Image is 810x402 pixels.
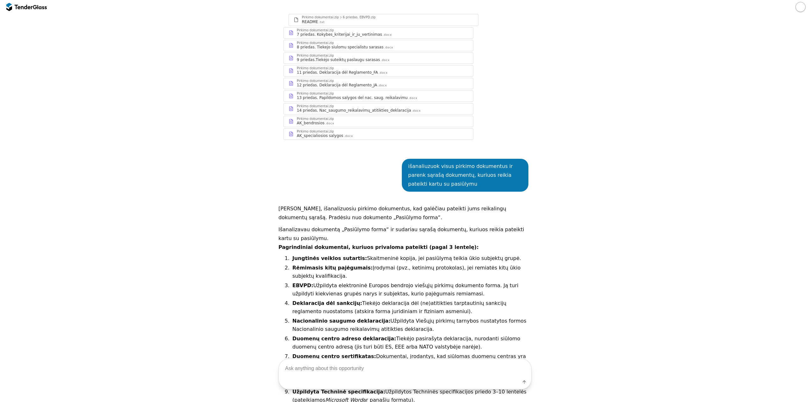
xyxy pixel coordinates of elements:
[297,105,334,108] div: Pirkimo dokumentai.zip
[325,121,334,126] div: .docx
[291,264,532,280] li: Įrodymai (pvz., ketinimų protokolas), jei remiatės kitų ūkio subjektų kvalifikacija.
[297,95,408,100] div: 13 priedas. Papildomos salygos del nac. saug. reikalavimu
[297,83,377,88] div: 12 priedas. Deklaracija dėl Reglamento_JA
[297,29,334,32] div: Pirkimo dokumentai.zip
[319,20,325,24] div: .txt
[278,244,479,250] strong: Pagrindiniai dokumentai, kuriuos privaloma pateikti (pagal 3 lentelę):
[297,67,334,70] div: Pirkimo dokumentai.zip
[297,117,334,121] div: Pirkimo dokumentai.zip
[297,41,334,45] div: Pirkimo dokumentai.zip
[278,225,532,243] p: Išanalizavau dokumentą „Pasiūlymo forma“ ir sudariau sąrašą dokumentų, kuriuos reikia pateikti ka...
[291,317,532,333] li: Užpildyta Viešųjų pirkimų tarnybos nustatytos formos Nacionalinio saugumo reikalavimų atitikties ...
[283,116,473,127] a: Pirkimo dokumentai.zipAK_bendrosios.docx
[297,92,334,95] div: Pirkimo dokumentai.zip
[297,130,334,133] div: Pirkimo dokumentai.zip
[408,162,522,189] div: išanaliuzuok visus pirkimo dokumentus ir parenk sąrašą dokumentų, kuriuos reikia pateikti kartu s...
[283,103,473,114] a: Pirkimo dokumentai.zip14 priedas. Nac_saugumo_reikalavimų_atitikties_deklaracija.docx
[302,16,339,19] div: Pirkimo dokumentai.zip
[291,281,532,298] li: Užpildyta elektroninė Europos bendrojo viešųjų pirkimų dokumento forma. Ją turi užpildyti kiekvie...
[283,65,473,77] a: Pirkimo dokumentai.zip11 priedas. Deklaracija dėl Reglamento_FA.docx
[283,78,473,89] a: Pirkimo dokumentai.zip12 priedas. Deklaracija dėl Reglamento_JA.docx
[292,265,373,271] strong: Rėmimasis kitų pajėgumais:
[278,204,532,222] p: [PERSON_NAME], išanalizuosiu pirkimo dokumentus, kad galėčiau pateikti jums reikalingų dokumentų ...
[297,108,411,113] div: 14 priedas. Nac_saugumo_reikalavimų_atitikties_deklaracija
[383,33,392,37] div: .docx
[291,299,532,316] li: Tiekėjo deklaracija dėl (ne)atitikties tarptautinių sankcijų reglamento nuostatoms (atskira forma...
[283,90,473,102] a: Pirkimo dokumentai.zip13 priedas. Papildomos salygos del nac. saug. reikalavimu.docx
[408,96,417,100] div: .docx
[381,58,390,62] div: .docx
[297,79,334,83] div: Pirkimo dokumentai.zip
[283,27,473,39] a: Pirkimo dokumentai.zip7 priedas. Kokybes_kriterijai_ir_ju_vertinimas.docx
[378,83,387,88] div: .docx
[291,335,532,351] li: Tiekėjo pasirašyta deklaracija, nurodanti siūlomo duomenų centro adresą (jis turi būti ES, EEE ar...
[343,16,376,19] div: 6 priedas. EBVPD.zip
[292,300,362,306] strong: Deklaracija dėl sankcijų:
[291,254,532,263] li: Skaitmeninė kopija, jei pasiūlymą teikia ūkio subjektų grupė.
[283,128,473,140] a: Pirkimo dokumentai.zipAK_specialiosios salygos.docx
[292,282,313,288] strong: EBVPD:
[292,336,396,342] strong: Duomenų centro adreso deklaracija:
[412,109,421,113] div: .docx
[289,14,478,26] a: Pirkimo dokumentai.zip6 priedas. EBVPD.zipREADME.txt
[344,134,353,138] div: .docx
[283,53,473,64] a: Pirkimo dokumentai.zip9 priedas.Tiekėjo suteiktų paslaugu sarasas.docx
[384,46,393,50] div: .docx
[297,45,383,50] div: 8 priedas. Tiekejo siulomu specialistu sarasas
[283,40,473,51] a: Pirkimo dokumentai.zip8 priedas. Tiekejo siulomu specialistu sarasas.docx
[292,318,390,324] strong: Nacionalinio saugumo deklaracija:
[292,255,367,261] strong: Jungtinės veiklos sutartis:
[297,121,325,126] div: AK_bendrosios
[297,133,343,138] div: AK_specialiosios salygos
[297,54,334,57] div: Pirkimo dokumentai.zip
[379,71,388,75] div: .docx
[297,70,378,75] div: 11 priedas. Deklaracija dėl Reglamento_FA
[297,32,382,37] div: 7 priedas. Kokybes_kriterijai_ir_ju_vertinimas
[302,19,318,24] div: README
[297,57,380,62] div: 9 priedas.Tiekėjo suteiktų paslaugu sarasas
